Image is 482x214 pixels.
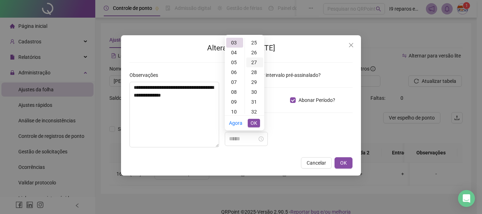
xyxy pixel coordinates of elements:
[246,77,263,87] div: 29
[229,120,242,126] a: Agora
[348,42,354,48] span: close
[246,107,263,117] div: 32
[345,39,357,51] button: Close
[226,97,243,107] div: 09
[307,159,326,167] span: Cancelar
[129,42,353,54] h2: Alterar no dia [DATE]
[340,159,347,167] span: OK
[301,157,332,169] button: Cancelar
[246,67,263,77] div: 28
[246,57,263,67] div: 27
[246,48,263,57] div: 26
[296,96,338,104] span: Abonar Período?
[230,71,324,79] span: Desconsiderar intervalo pré-assinalado?
[251,119,257,127] span: OK
[226,107,243,117] div: 10
[248,119,260,127] button: OK
[226,57,243,67] div: 05
[129,71,163,79] label: Observações
[246,38,263,48] div: 25
[335,157,353,169] button: OK
[226,38,243,48] div: 03
[458,190,475,207] div: Open Intercom Messenger
[246,97,263,107] div: 31
[246,87,263,97] div: 30
[226,67,243,77] div: 06
[226,77,243,87] div: 07
[226,48,243,57] div: 04
[226,87,243,97] div: 08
